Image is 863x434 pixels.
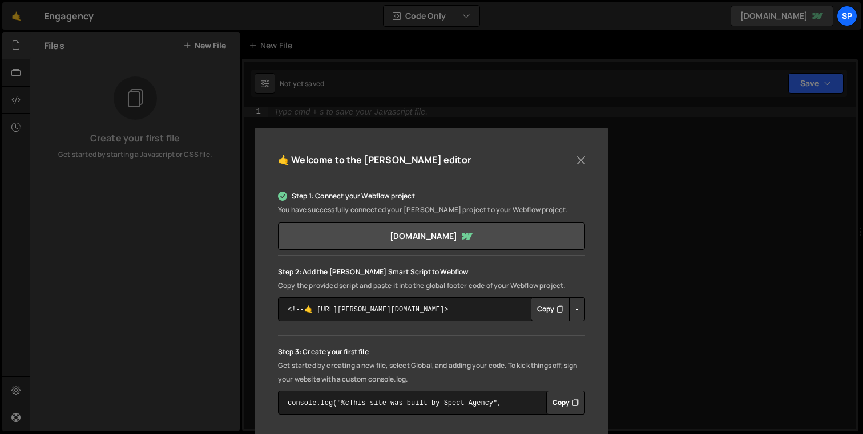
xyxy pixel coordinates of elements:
textarea: console.log("%cThis site was built by Spect Agency", "background:blue;color:#fff;padding: 8px;"); [278,391,585,415]
button: Close [572,152,590,169]
p: Step 3: Create your first file [278,345,585,359]
a: Sp [837,6,857,26]
p: Get started by creating a new file, select Global, and adding your code. To kick things off, sign... [278,359,585,386]
button: Copy [531,297,570,321]
p: Copy the provided script and paste it into the global footer code of your Webflow project. [278,279,585,293]
p: You have successfully connected your [PERSON_NAME] project to your Webflow project. [278,203,585,217]
div: Button group with nested dropdown [531,297,585,321]
p: Step 1: Connect your Webflow project [278,189,585,203]
div: Button group with nested dropdown [546,391,585,415]
textarea: <!--🤙 [URL][PERSON_NAME][DOMAIN_NAME]> <script>document.addEventListener("DOMContentLoaded", func... [278,297,585,321]
a: [DOMAIN_NAME] [278,222,585,250]
button: Copy [546,391,585,415]
p: Step 2: Add the [PERSON_NAME] Smart Script to Webflow [278,265,585,279]
h5: 🤙 Welcome to the [PERSON_NAME] editor [278,151,471,169]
